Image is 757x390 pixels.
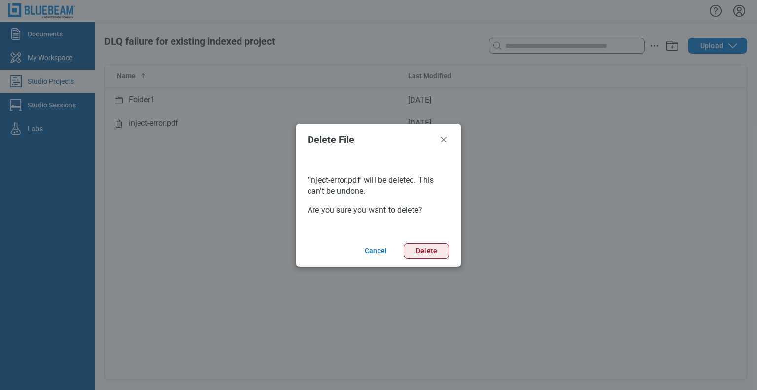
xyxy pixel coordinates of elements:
[404,243,449,259] button: Delete
[353,243,396,259] button: Cancel
[438,134,449,145] button: Close
[308,205,449,215] p: Are you sure you want to delete?
[308,134,434,145] h2: Delete File
[308,175,449,197] p: 'inject-error.pdf' will be deleted. This can't be undone.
